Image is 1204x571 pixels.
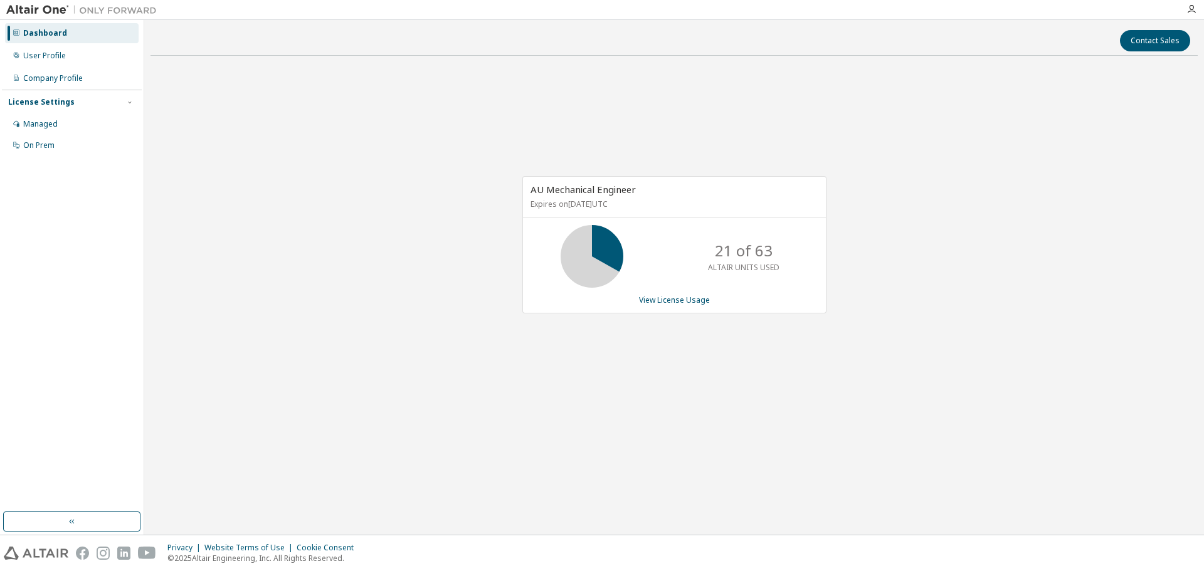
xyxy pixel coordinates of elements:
div: Dashboard [23,28,67,38]
div: Privacy [167,543,204,553]
div: Company Profile [23,73,83,83]
img: altair_logo.svg [4,547,68,560]
p: ALTAIR UNITS USED [708,262,779,273]
div: Managed [23,119,58,129]
span: AU Mechanical Engineer [531,183,636,196]
img: facebook.svg [76,547,89,560]
button: Contact Sales [1120,30,1190,51]
div: On Prem [23,140,55,150]
p: © 2025 Altair Engineering, Inc. All Rights Reserved. [167,553,361,563]
p: 21 of 63 [715,240,773,261]
img: Altair One [6,4,163,16]
img: youtube.svg [138,547,156,560]
p: Expires on [DATE] UTC [531,199,815,209]
img: linkedin.svg [117,547,130,560]
img: instagram.svg [97,547,110,560]
div: User Profile [23,51,66,61]
a: View License Usage [639,295,710,305]
div: License Settings [8,97,75,107]
div: Website Terms of Use [204,543,297,553]
div: Cookie Consent [297,543,361,553]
